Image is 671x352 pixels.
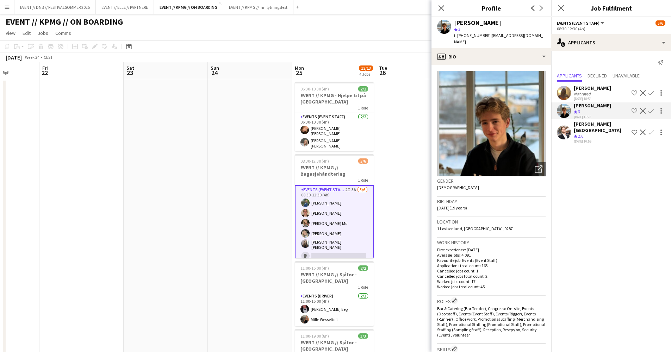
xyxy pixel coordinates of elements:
app-job-card: 06:30-10:30 (4h)2/2EVENT // KPMG - Hjelpe til på [GEOGRAPHIC_DATA]1 RoleEvents (Event Staff)2/206... [295,82,374,151]
span: 2.6 [578,133,583,139]
span: 23 [125,69,134,77]
app-card-role: Events (Event Staff)2I3A5/608:30-12:30 (4h)[PERSON_NAME][PERSON_NAME][PERSON_NAME] Mo[PERSON_NAME... [295,185,374,264]
span: 2/2 [358,86,368,92]
div: [PERSON_NAME] [454,20,501,26]
button: Events (Event Staff) [557,20,605,26]
div: Not rated [574,91,592,96]
div: [DATE] [6,54,22,61]
h3: Work history [437,239,546,246]
span: | [EMAIL_ADDRESS][DOMAIN_NAME] [454,33,543,44]
span: 1 Lovisenlund, [GEOGRAPHIC_DATA], 0287 [437,226,513,231]
h3: EVENT // KPMG - Hjelpe til på [GEOGRAPHIC_DATA] [295,92,374,105]
span: 1 Role [358,177,368,183]
h3: Roles [437,297,546,304]
div: [PERSON_NAME] [574,102,611,109]
a: Comms [52,29,74,38]
p: Average jobs: 4.091 [437,252,546,258]
span: Declined [588,73,607,78]
div: [DATE] 18:54 [574,96,611,101]
div: Applicants [551,34,671,51]
span: Jobs [38,30,48,36]
span: 22 [41,69,48,77]
span: Unavailable [613,73,640,78]
div: [DATE] 10:55 [574,139,629,144]
p: Worked jobs count: 17 [437,279,546,284]
span: Fri [42,65,48,71]
span: 5/6 [358,158,368,164]
span: 3 [578,109,580,114]
h3: Gender [437,178,546,184]
a: Edit [20,29,33,38]
p: Applications total count: 163 [437,263,546,268]
h3: Location [437,219,546,225]
h3: EVENT // KPMG // Bagasjehåndtering [295,164,374,177]
span: Week 34 [23,55,41,60]
app-job-card: 08:30-12:30 (4h)5/6EVENT // KPMG // Bagasjehåndtering1 RoleEvents (Event Staff)2I3A5/608:30-12:30... [295,154,374,258]
span: Bar & Catering (Bar Tender), Congresso On-site, Events (Doorstaff), Events (Event Staff), Events ... [437,306,545,338]
p: Favourite job: Events (Event Staff) [437,258,546,263]
div: Open photos pop-in [532,162,546,176]
span: 24 [210,69,219,77]
span: 06:30-10:30 (4h) [300,86,329,92]
h3: Birthday [437,198,546,205]
span: 2/2 [358,265,368,271]
h3: EVENT // KPMG // Sjåfør - [GEOGRAPHIC_DATA] [295,339,374,352]
span: Tue [379,65,387,71]
div: 08:30-12:30 (4h) [557,26,665,31]
span: 08:30-12:30 (4h) [300,158,329,164]
h3: Job Fulfilment [551,4,671,13]
p: Cancelled jobs total count: 2 [437,274,546,279]
span: View [6,30,15,36]
button: EVENT // KPMG // ON BOARDING [154,0,223,14]
span: Comms [55,30,71,36]
app-job-card: 11:00-15:00 (4h)2/2EVENT // KPMG // Sjåfør - [GEOGRAPHIC_DATA]1 RoleEvents (Driver)2/211:00-15:00... [295,261,374,326]
div: [PERSON_NAME] [574,85,611,91]
a: Jobs [35,29,51,38]
p: Worked jobs total count: 45 [437,284,546,289]
div: [DATE] 15:20 [574,115,611,119]
span: [DATE] (19 years) [437,205,467,210]
button: EVENT // ELLE // PARTNERE [96,0,154,14]
img: Crew avatar or photo [437,71,546,176]
button: EVENT // DNB // FESTIVALSOMMER 2025 [14,0,96,14]
span: Events (Event Staff) [557,20,599,26]
span: Sat [126,65,134,71]
div: CEST [44,55,53,60]
h3: Profile [431,4,551,13]
span: 11:00-19:00 (8h) [300,333,329,339]
span: 1 Role [358,284,368,290]
span: 3 [458,26,460,32]
div: Bio [431,48,551,65]
button: EVENT // KPMG // Innflytningsfest [223,0,293,14]
p: Cancelled jobs count: 1 [437,268,546,274]
p: First experience: [DATE] [437,247,546,252]
h1: EVENT // KPMG // ON BOARDING [6,17,123,27]
div: [PERSON_NAME][GEOGRAPHIC_DATA] [574,121,629,133]
span: 3/3 [358,333,368,339]
span: Mon [295,65,304,71]
span: Applicants [557,73,582,78]
span: 12/13 [359,65,373,71]
span: 25 [294,69,304,77]
span: Sun [211,65,219,71]
app-card-role: Events (Event Staff)2/206:30-10:30 (4h)[PERSON_NAME] [PERSON_NAME][PERSON_NAME] [PERSON_NAME] [295,113,374,151]
span: Edit [23,30,31,36]
app-card-role: Events (Driver)2/211:00-15:00 (4h)[PERSON_NAME] EegMille Wesseltoft [295,292,374,326]
div: 4 Jobs [359,71,373,77]
h3: EVENT // KPMG // Sjåfør - [GEOGRAPHIC_DATA] [295,271,374,284]
span: 1 Role [358,105,368,111]
a: View [3,29,18,38]
span: [DEMOGRAPHIC_DATA] [437,185,479,190]
span: 5/6 [656,20,665,26]
span: t. [PHONE_NUMBER] [454,33,491,38]
span: 11:00-15:00 (4h) [300,265,329,271]
span: 26 [378,69,387,77]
